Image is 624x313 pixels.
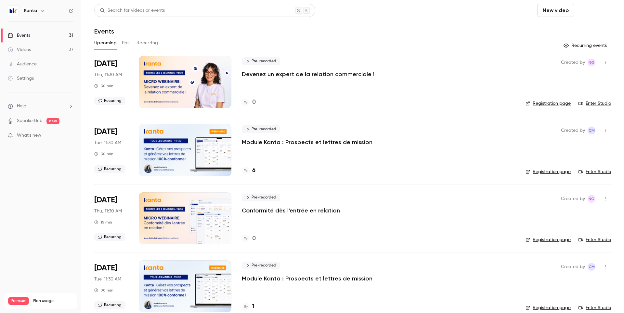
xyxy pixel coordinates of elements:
span: Created by [561,59,585,66]
h4: 0 [252,98,256,107]
span: CM [589,263,595,271]
div: Events [8,32,30,39]
span: Recurring [94,97,125,105]
span: Recurring [94,233,125,241]
button: Recurring [136,38,158,48]
a: Enter Studio [578,169,611,175]
span: [DATE] [94,59,117,69]
span: Nicolas Guitard [588,59,595,66]
a: Module Kanta : Prospects et lettres de mission [242,275,372,282]
button: Schedule [577,4,611,17]
span: Charlotte MARTEL [588,127,595,134]
div: Settings [8,75,34,82]
h6: Kanta [24,7,37,14]
span: [DATE] [94,263,117,273]
a: 0 [242,98,256,107]
h4: 1 [252,302,254,311]
a: Devenez un expert de la relation commerciale ! [242,70,374,78]
button: Upcoming [94,38,117,48]
button: New video [537,4,574,17]
a: Conformité dès l'entrée en relation [242,207,340,214]
span: Plan usage [33,298,73,304]
a: Enter Studio [578,100,611,107]
div: Oct 14 Tue, 11:30 AM (Europe/Paris) [94,124,128,176]
span: Tue, 11:30 AM [94,276,121,282]
span: [DATE] [94,195,117,205]
div: 30 min [94,288,113,293]
span: Premium [8,297,29,305]
h1: Events [94,27,114,35]
div: 15 min [94,220,112,225]
a: Registration page [526,100,571,107]
div: 30 min [94,151,113,156]
span: new [46,118,59,124]
div: Audience [8,61,37,67]
div: Oct 16 Thu, 11:30 AM (Europe/Paris) [94,192,128,244]
span: CM [589,127,595,134]
span: Created by [561,127,585,134]
a: 1 [242,302,254,311]
span: NG [589,59,594,66]
li: help-dropdown-opener [8,103,73,110]
span: Created by [561,195,585,203]
h4: 0 [252,234,256,243]
a: Registration page [526,237,571,243]
span: What's new [17,132,41,139]
span: Tue, 11:30 AM [94,140,121,146]
a: Registration page [526,169,571,175]
a: Module Kanta : Prospects et lettres de mission [242,138,372,146]
span: Thu, 11:30 AM [94,72,122,78]
button: Recurring events [561,40,611,51]
span: Recurring [94,301,125,309]
span: Pre-recorded [242,194,280,201]
span: Charlotte MARTEL [588,263,595,271]
span: Pre-recorded [242,125,280,133]
a: 6 [242,166,255,175]
iframe: Noticeable Trigger [66,133,73,139]
span: Pre-recorded [242,262,280,269]
a: Registration page [526,305,571,311]
div: Search for videos or events [100,7,165,14]
span: Recurring [94,165,125,173]
div: 30 min [94,83,113,88]
span: Created by [561,263,585,271]
span: Pre-recorded [242,57,280,65]
a: SpeakerHub [17,117,43,124]
div: Oct 9 Thu, 11:30 AM (Europe/Paris) [94,56,128,108]
div: Oct 21 Tue, 11:30 AM (Europe/Paris) [94,260,128,312]
a: Enter Studio [578,237,611,243]
span: [DATE] [94,127,117,137]
span: Nicolas Guitard [588,195,595,203]
h4: 6 [252,166,255,175]
img: Kanta [8,6,19,16]
span: Thu, 11:30 AM [94,208,122,214]
a: 0 [242,234,256,243]
a: Enter Studio [578,305,611,311]
button: Past [122,38,131,48]
div: Videos [8,47,31,53]
span: Help [17,103,26,110]
span: NG [589,195,594,203]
